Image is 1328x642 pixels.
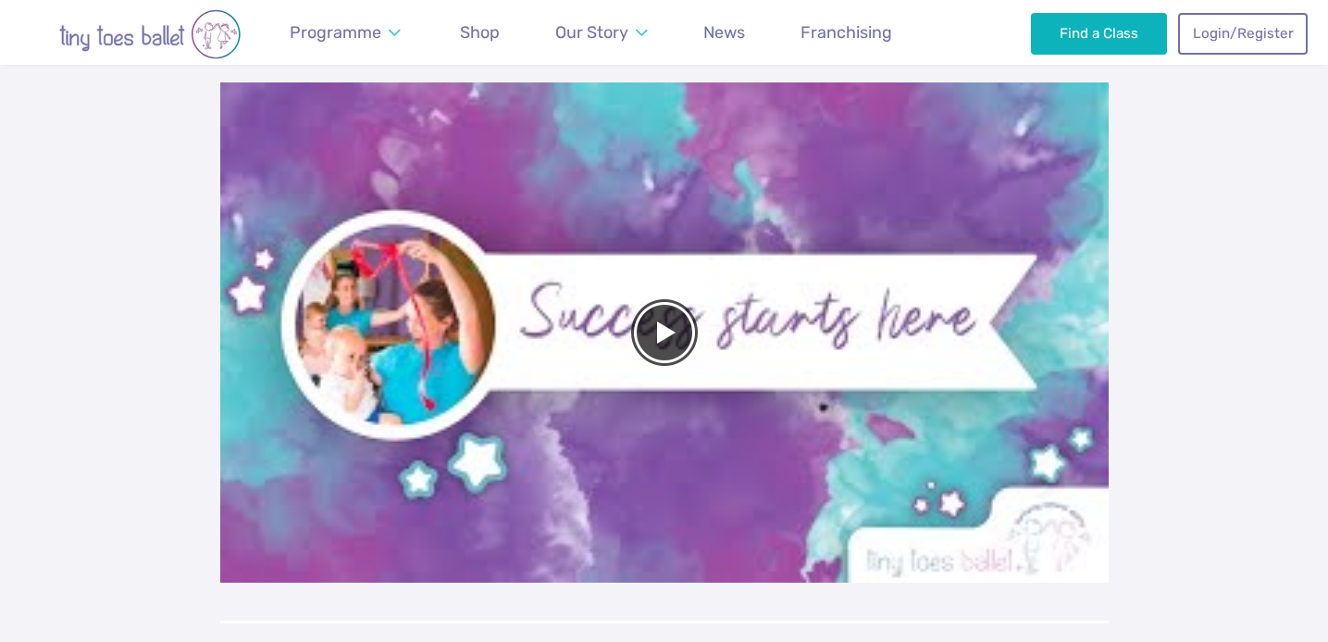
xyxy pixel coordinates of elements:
[1031,13,1167,54] a: Find a Class
[20,9,279,59] img: tiny toes ballet
[555,22,628,42] span: Our Story
[290,22,381,42] span: Programme
[1178,13,1308,54] a: Login/Register
[547,12,656,54] a: Our Story
[460,22,500,42] span: Shop
[281,12,409,54] a: Programme
[792,12,900,54] a: Franchising
[695,12,753,54] a: News
[703,22,745,42] span: News
[801,22,892,42] span: Franchising
[452,12,508,54] a: Shop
